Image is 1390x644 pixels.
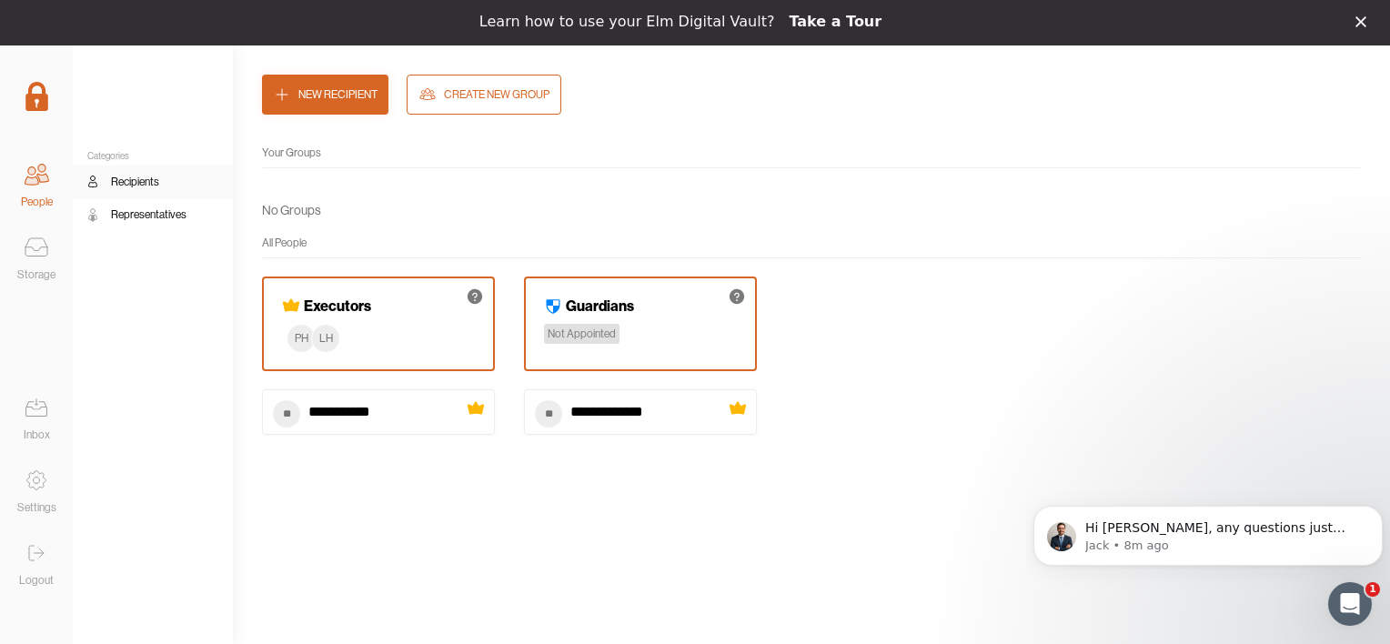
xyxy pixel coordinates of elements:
a: Representatives [73,198,233,231]
div: New Recipient [298,86,378,104]
div: No Groups [262,197,321,223]
div: All People [262,234,1361,252]
div: Learn how to use your Elm Digital Vault? [479,13,775,31]
div: Inbox [24,426,50,444]
div: Categories [73,151,233,162]
iframe: Intercom live chat [1328,582,1372,626]
div: Create New Group [444,86,549,104]
button: Create New Group [407,75,561,115]
span: 1 [1365,582,1380,597]
div: Logout [19,571,54,589]
h4: Guardians [566,297,634,315]
div: Your Groups [262,144,1361,162]
div: Representatives [111,206,186,224]
a: Recipients [73,166,233,198]
h4: Executors [304,297,371,315]
div: People [21,193,53,211]
div: Storage [17,266,55,284]
div: PH [287,324,316,353]
div: LH [311,324,340,353]
div: Recipients [111,173,159,191]
div: Settings [17,498,56,517]
button: New Recipient [262,75,388,115]
div: Not Appointed [544,324,619,344]
div: Close [1355,16,1374,27]
a: Take a Tour [789,13,881,33]
iframe: Intercom notifications message [1026,468,1390,595]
